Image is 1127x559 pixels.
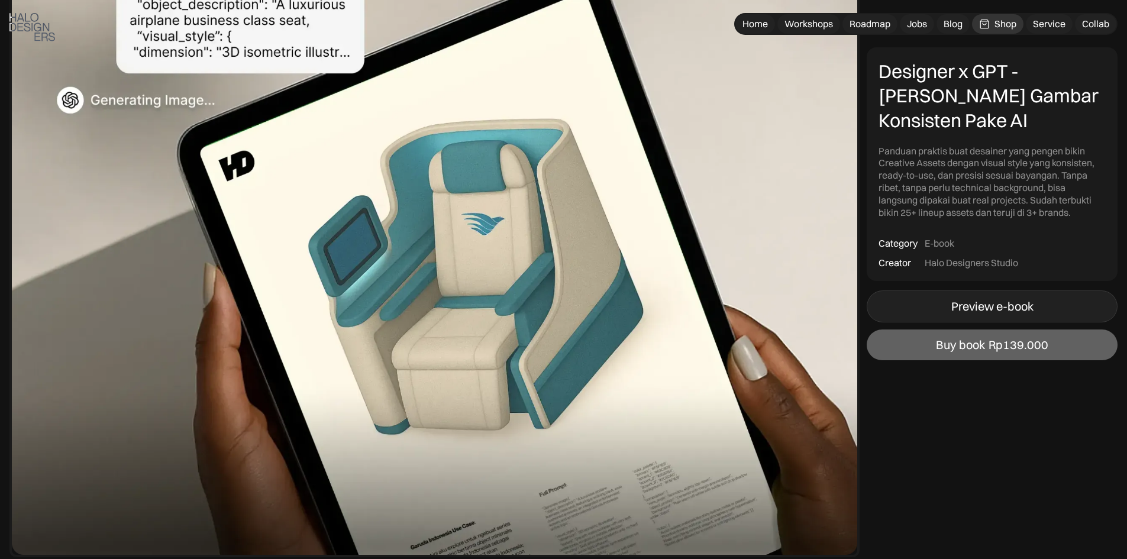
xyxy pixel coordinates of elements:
a: Preview e-book [867,290,1118,322]
div: Jobs [907,18,927,30]
div: Creator [879,257,911,269]
div: Workshops [784,18,833,30]
a: Jobs [900,14,934,34]
div: Buy book [936,338,985,352]
div: Panduan praktis buat desainer yang pengen bikin Creative Assets dengan visual style yang konsiste... [879,145,1106,219]
div: Designer x GPT - [PERSON_NAME] Gambar Konsisten Pake AI [879,59,1106,133]
a: Buy bookRp139.000 [867,329,1118,360]
div: Roadmap [850,18,890,30]
a: Collab [1075,14,1116,34]
a: Workshops [777,14,840,34]
div: Halo Designers Studio [925,257,1018,269]
div: Category [879,238,918,250]
a: Roadmap [842,14,897,34]
div: Service [1033,18,1065,30]
div: Shop [994,18,1016,30]
a: Blog [937,14,970,34]
div: Preview e-book [951,299,1034,314]
div: Blog [944,18,963,30]
div: Rp139.000 [989,338,1048,352]
a: Home [735,14,775,34]
div: Collab [1082,18,1109,30]
a: Service [1026,14,1073,34]
div: E-book [925,238,954,250]
a: Shop [972,14,1023,34]
div: Home [742,18,768,30]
